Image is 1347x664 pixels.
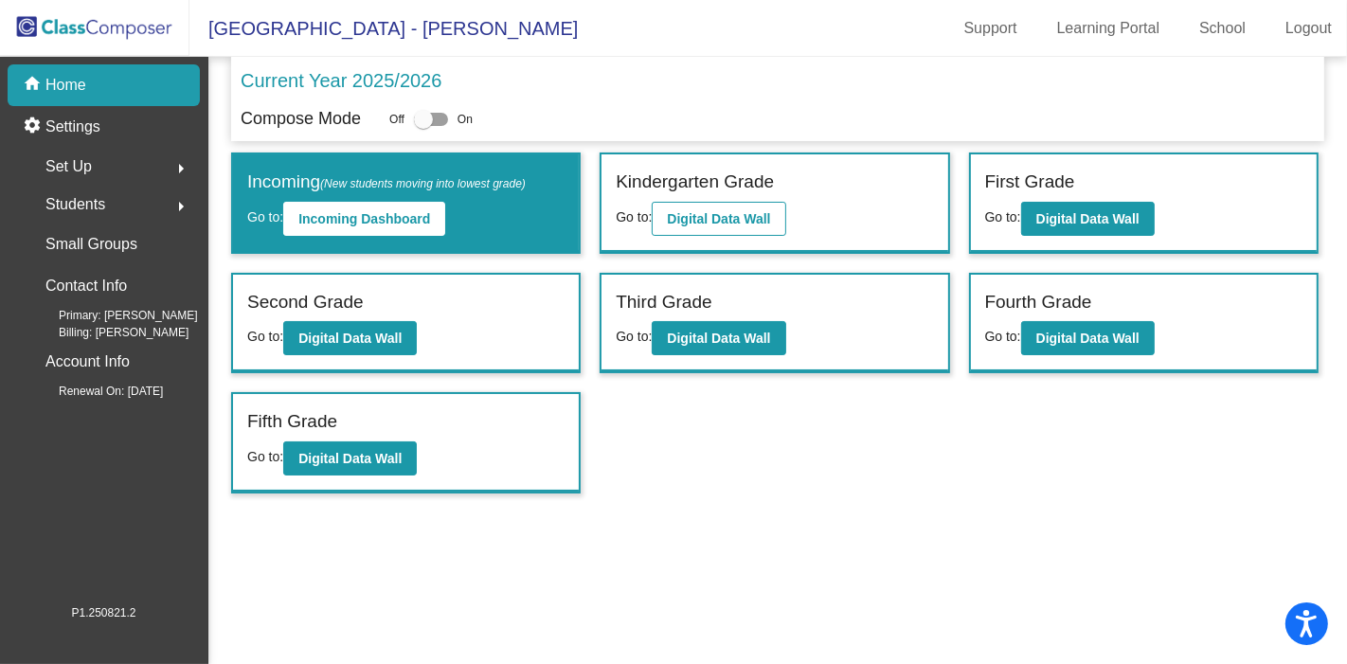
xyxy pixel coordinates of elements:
button: Digital Data Wall [1021,321,1155,355]
a: School [1184,13,1261,44]
mat-icon: arrow_right [170,157,192,180]
a: Logout [1270,13,1347,44]
p: Settings [45,116,100,138]
span: [GEOGRAPHIC_DATA] - [PERSON_NAME] [189,13,578,44]
label: Second Grade [247,289,364,316]
b: Digital Data Wall [298,331,402,346]
button: Digital Data Wall [283,321,417,355]
mat-icon: arrow_right [170,195,192,218]
span: Go to: [616,329,652,344]
span: Go to: [247,209,283,224]
a: Learning Portal [1042,13,1176,44]
button: Digital Data Wall [652,202,785,236]
label: Incoming [247,169,526,196]
span: Go to: [247,449,283,464]
a: Support [949,13,1033,44]
button: Digital Data Wall [283,441,417,476]
p: Contact Info [45,273,127,299]
button: Incoming Dashboard [283,202,445,236]
span: Students [45,191,105,218]
span: Go to: [985,209,1021,224]
label: Fourth Grade [985,289,1092,316]
p: Home [45,74,86,97]
b: Digital Data Wall [667,211,770,226]
b: Digital Data Wall [298,451,402,466]
b: Incoming Dashboard [298,211,430,226]
label: Third Grade [616,289,711,316]
span: On [458,111,473,128]
p: Current Year 2025/2026 [241,66,441,95]
label: Kindergarten Grade [616,169,774,196]
span: Go to: [616,209,652,224]
span: Renewal On: [DATE] [28,383,163,400]
span: Off [389,111,404,128]
span: Set Up [45,153,92,180]
p: Compose Mode [241,106,361,132]
p: Small Groups [45,231,137,258]
mat-icon: home [23,74,45,97]
b: Digital Data Wall [667,331,770,346]
label: First Grade [985,169,1075,196]
p: Account Info [45,349,130,375]
span: Go to: [247,329,283,344]
span: Billing: [PERSON_NAME] [28,324,189,341]
b: Digital Data Wall [1036,331,1140,346]
button: Digital Data Wall [652,321,785,355]
mat-icon: settings [23,116,45,138]
span: Go to: [985,329,1021,344]
span: Primary: [PERSON_NAME] [28,307,198,324]
b: Digital Data Wall [1036,211,1140,226]
button: Digital Data Wall [1021,202,1155,236]
span: (New students moving into lowest grade) [320,177,526,190]
label: Fifth Grade [247,408,337,436]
